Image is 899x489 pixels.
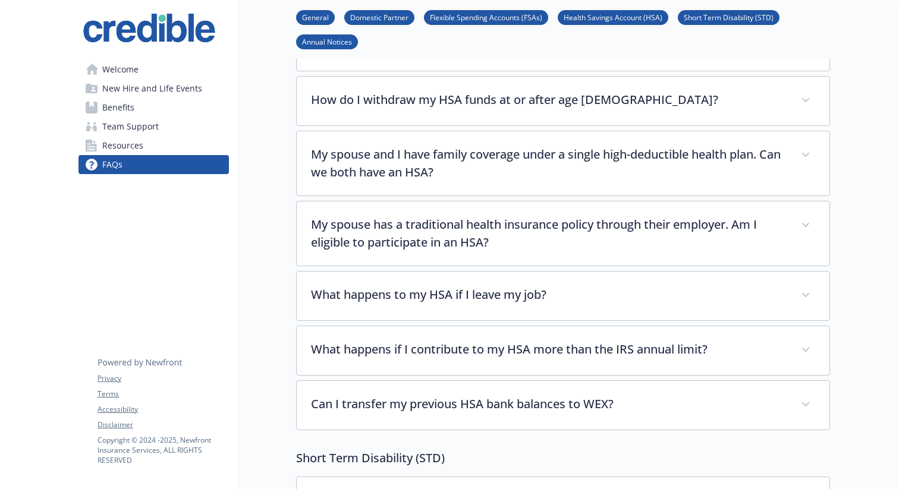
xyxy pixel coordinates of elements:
a: Short Term Disability (STD) [678,11,779,23]
p: What happens if I contribute to my HSA more than the IRS annual limit? [311,340,787,358]
span: Resources [102,136,143,155]
a: Privacy [98,373,228,384]
a: Welcome [78,60,229,79]
p: My spouse has a traditional health insurance policy through their employer. Am I eligible to part... [311,216,787,251]
a: New Hire and Life Events [78,79,229,98]
a: FAQs [78,155,229,174]
a: Resources [78,136,229,155]
p: How do I withdraw my HSA funds at or after age [DEMOGRAPHIC_DATA]? [311,91,787,109]
a: Annual Notices [296,36,358,47]
div: How do I withdraw my HSA funds at or after age [DEMOGRAPHIC_DATA]? [297,77,829,125]
a: Health Savings Account (HSA) [558,11,668,23]
a: Accessibility [98,404,228,415]
div: Can I transfer my previous HSA bank balances to WEX? [297,381,829,430]
p: Copyright © 2024 - 2025 , Newfront Insurance Services, ALL RIGHTS RESERVED [98,435,228,465]
a: General [296,11,335,23]
p: My spouse and I have family coverage under a single high-deductible health plan. Can we both have... [311,146,787,181]
a: Terms [98,389,228,399]
div: What happens to my HSA if I leave my job? [297,272,829,320]
span: Welcome [102,60,139,79]
a: Flexible Spending Accounts (FSAs) [424,11,548,23]
span: Benefits [102,98,134,117]
span: New Hire and Life Events [102,79,202,98]
a: Disclaimer [98,419,228,430]
a: Domestic Partner [344,11,414,23]
div: My spouse has a traditional health insurance policy through their employer. Am I eligible to part... [297,201,829,266]
span: Team Support [102,117,159,136]
div: What happens if I contribute to my HSA more than the IRS annual limit? [297,326,829,375]
p: Short Term Disability (STD) [296,449,830,467]
a: Benefits [78,98,229,117]
a: Team Support [78,117,229,136]
p: What happens to my HSA if I leave my job? [311,286,787,304]
p: Can I transfer my previous HSA bank balances to WEX? [311,395,787,413]
span: FAQs [102,155,122,174]
div: My spouse and I have family coverage under a single high-deductible health plan. Can we both have... [297,131,829,195]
